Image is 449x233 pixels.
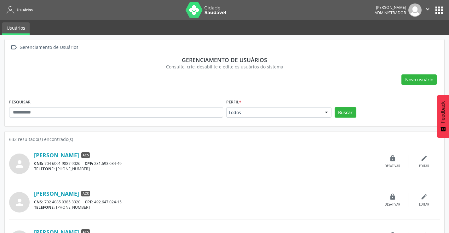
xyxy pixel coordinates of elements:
button: apps [434,5,445,16]
div: Consulte, crie, desabilite e edite os usuários do sistema [14,63,435,70]
i: edit [421,155,428,162]
img: img [408,3,422,17]
span: TELEFONE: [34,166,55,172]
div: Desativar [385,202,400,207]
i:  [9,43,18,52]
div: 704 6001 9887 9026 231.693.034-49 [34,161,377,166]
i:  [424,6,431,13]
a: Usuários [4,5,33,15]
i: edit [421,193,428,200]
div: Editar [419,202,429,207]
i: lock [389,155,396,162]
span: CPF: [85,161,93,166]
div: 632 resultado(s) encontrado(s) [9,136,440,143]
span: Administrador [375,10,406,15]
button: Buscar [335,107,356,118]
div: [PHONE_NUMBER] [34,205,377,210]
div: Editar [419,164,429,168]
label: PESQUISAR [9,97,31,107]
span: CNS: [34,161,43,166]
i: person [14,197,25,208]
button:  [422,3,434,17]
div: Desativar [385,164,400,168]
span: Todos [228,109,319,116]
i: lock [389,193,396,200]
a:  Gerenciamento de Usuários [9,43,79,52]
span: CNS: [34,199,43,205]
button: Feedback - Mostrar pesquisa [437,95,449,138]
i: person [14,158,25,170]
span: CPF: [85,199,93,205]
div: [PHONE_NUMBER] [34,166,377,172]
a: [PERSON_NAME] [34,190,79,197]
span: ACS [81,152,90,158]
span: Feedback [440,101,446,123]
button: Novo usuário [401,74,437,85]
div: Gerenciamento de Usuários [18,43,79,52]
span: Usuários [17,7,33,13]
div: Gerenciamento de usuários [14,56,435,63]
label: Perfil [226,97,241,107]
a: Usuários [2,22,30,35]
span: TELEFONE: [34,205,55,210]
a: [PERSON_NAME] [34,152,79,159]
span: ACS [81,191,90,196]
div: [PERSON_NAME] [375,5,406,10]
div: 702 4085 9385 3320 492.647.024-15 [34,199,377,205]
span: Novo usuário [405,76,433,83]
